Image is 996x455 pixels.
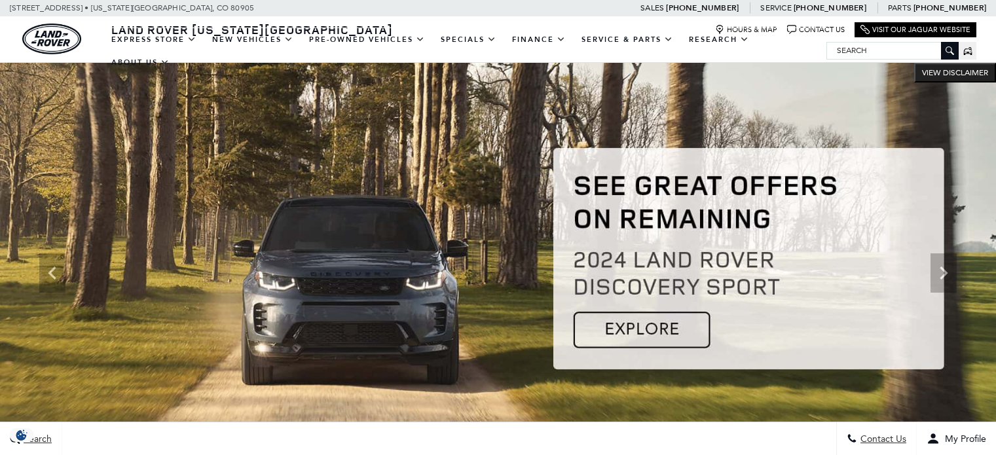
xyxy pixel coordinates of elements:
img: Opt-Out Icon [7,428,37,442]
span: Contact Us [857,433,906,445]
span: Service [760,3,791,12]
a: [PHONE_NUMBER] [794,3,866,13]
span: My Profile [940,433,986,445]
a: [PHONE_NUMBER] [666,3,739,13]
a: Finance [504,28,574,51]
a: Visit Our Jaguar Website [860,25,970,35]
img: Land Rover [22,24,81,54]
a: Specials [433,28,504,51]
span: Land Rover [US_STATE][GEOGRAPHIC_DATA] [111,22,393,37]
a: EXPRESS STORE [103,28,204,51]
input: Search [827,43,958,58]
button: Open user profile menu [917,422,996,455]
span: VIEW DISCLAIMER [922,67,988,78]
a: Hours & Map [715,25,777,35]
a: New Vehicles [204,28,301,51]
a: About Us [103,51,177,74]
a: [PHONE_NUMBER] [913,3,986,13]
a: Land Rover [US_STATE][GEOGRAPHIC_DATA] [103,22,401,37]
a: Pre-Owned Vehicles [301,28,433,51]
span: Parts [888,3,912,12]
section: Click to Open Cookie Consent Modal [7,428,37,442]
div: Next [931,253,957,293]
a: [STREET_ADDRESS] • [US_STATE][GEOGRAPHIC_DATA], CO 80905 [10,3,254,12]
a: Contact Us [787,25,845,35]
a: Service & Parts [574,28,681,51]
nav: Main Navigation [103,28,826,74]
a: Research [681,28,757,51]
a: land-rover [22,24,81,54]
div: Previous [39,253,65,293]
span: Sales [640,3,664,12]
button: VIEW DISCLAIMER [914,63,996,82]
